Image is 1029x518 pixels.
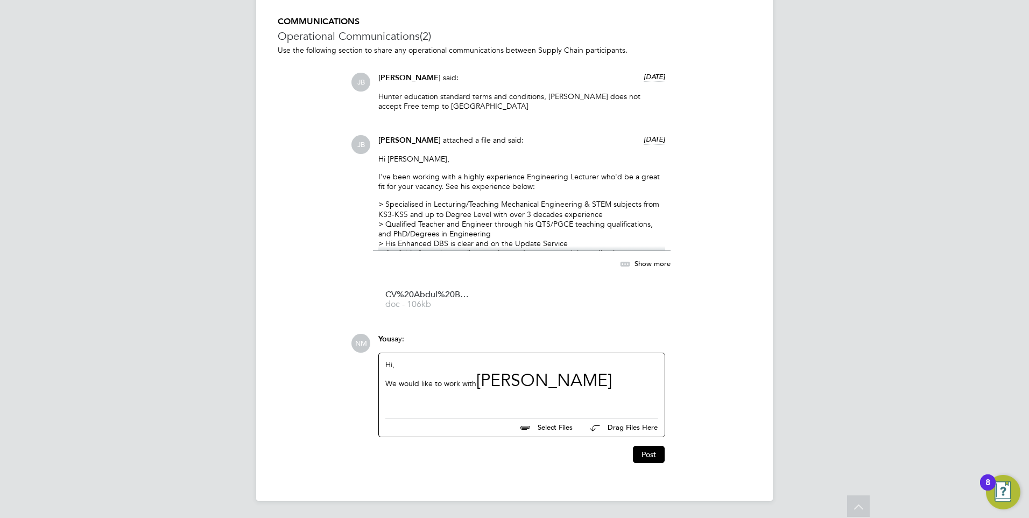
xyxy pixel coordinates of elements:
[378,199,665,258] p: > Specialised in Lecturing/Teaching Mechanical Engineering & STEM subjects from KS3-KS5 and up to...
[385,291,471,299] span: CV%20Abdul%20Badran
[278,29,751,43] h3: Operational Communications
[476,370,612,391] a: [PERSON_NAME]
[644,135,665,144] span: [DATE]
[986,475,1020,509] button: Open Resource Center, 8 new notifications
[420,29,431,43] span: (2)
[385,300,471,309] span: doc - 106kb
[385,360,658,406] div: Hi,
[378,154,665,164] p: Hi [PERSON_NAME],
[985,482,990,496] div: 8
[385,291,471,309] a: CV%20Abdul%20Badran doc - 106kb
[351,334,370,353] span: NM
[378,92,665,111] p: Hunter education standard terms and conditions, [PERSON_NAME] does not accept Free temp to [GEOGR...
[378,136,441,145] span: [PERSON_NAME]
[635,258,671,268] span: Show more
[278,16,751,27] h5: COMMUNICATIONS
[378,172,665,191] p: I've been working with a highly experience Engineering Lecturer who'd be a great fit for your vac...
[633,446,665,463] button: Post
[378,334,665,353] div: say:
[581,417,658,439] button: Drag Files Here
[644,72,665,81] span: [DATE]
[278,45,751,55] p: Use the following section to share any operational communications between Supply Chain participants.
[385,369,658,392] div: We would like to work with
[443,73,459,82] span: said:
[378,334,391,344] span: You
[351,135,370,154] span: JB
[443,135,524,145] span: attached a file and said:
[378,73,441,82] span: [PERSON_NAME]
[351,73,370,92] span: JB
